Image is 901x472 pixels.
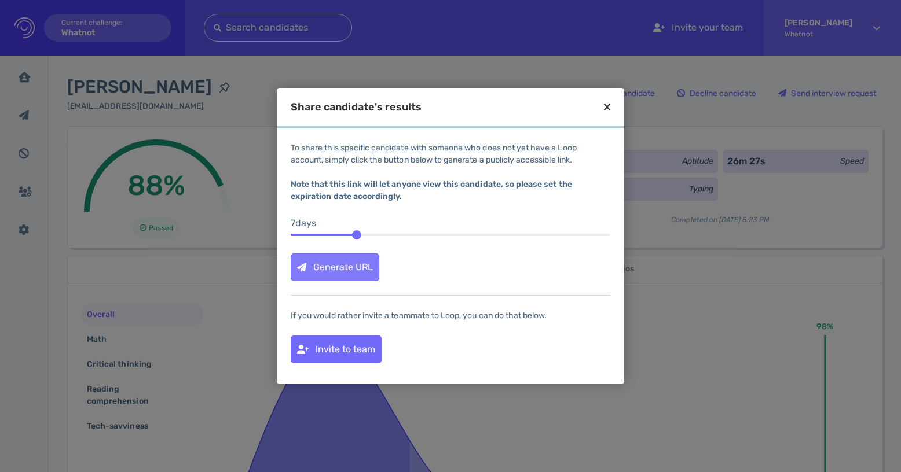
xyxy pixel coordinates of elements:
div: Share candidate's results [291,102,422,112]
button: Invite to team [291,335,382,363]
div: To share this specific candidate with someone who does not yet have a Loop account, simply click ... [291,142,610,202]
div: 7 day s [291,216,610,230]
b: Note that this link will let anyone view this candidate, so please set the expiration date accord... [291,179,572,201]
button: Generate URL [291,253,379,281]
div: If you would rather invite a teammate to Loop, you can do that below. [291,309,610,322]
